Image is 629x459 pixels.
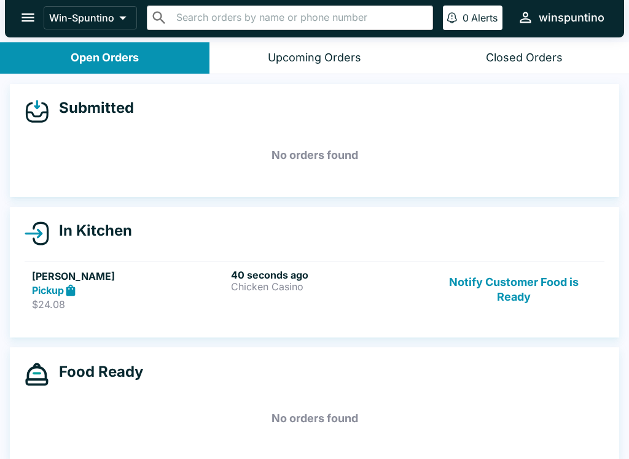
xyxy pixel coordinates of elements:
[173,9,428,26] input: Search orders by name or phone number
[44,6,137,29] button: Win-Spuntino
[486,51,563,65] div: Closed Orders
[231,269,425,281] h6: 40 seconds ago
[25,261,604,318] a: [PERSON_NAME]Pickup$24.0840 seconds agoChicken CasinoNotify Customer Food is Ready
[463,12,469,24] p: 0
[231,281,425,292] p: Chicken Casino
[539,10,604,25] div: winspuntino
[71,51,139,65] div: Open Orders
[25,133,604,177] h5: No orders found
[12,2,44,33] button: open drawer
[268,51,361,65] div: Upcoming Orders
[49,222,132,240] h4: In Kitchen
[32,284,64,296] strong: Pickup
[512,4,609,31] button: winspuntino
[32,269,226,283] h5: [PERSON_NAME]
[49,363,143,381] h4: Food Ready
[32,298,226,310] p: $24.08
[25,396,604,441] h5: No orders found
[49,12,114,24] p: Win-Spuntino
[431,269,597,311] button: Notify Customer Food is Ready
[471,12,498,24] p: Alerts
[49,99,134,117] h4: Submitted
